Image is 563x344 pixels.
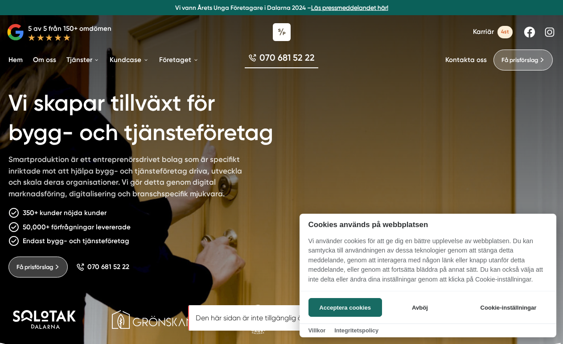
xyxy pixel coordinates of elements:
p: Vi använder cookies för att ge dig en bättre upplevelse av webbplatsen. Du kan samtycka till anvä... [300,236,556,291]
button: Acceptera cookies [308,298,382,317]
button: Cookie-inställningar [469,298,547,317]
h2: Cookies används på webbplatsen [300,220,556,229]
a: Integritetspolicy [334,327,378,334]
a: Villkor [308,327,326,334]
p: Den här sidan är inte tillgänglig ännu [196,313,368,323]
button: Avböj [384,298,455,317]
